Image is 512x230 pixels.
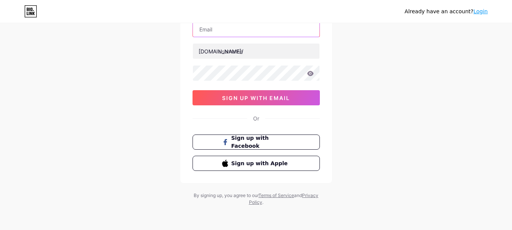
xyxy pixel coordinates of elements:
[405,8,488,16] div: Already have an account?
[231,134,290,150] span: Sign up with Facebook
[473,8,488,14] a: Login
[193,156,320,171] button: Sign up with Apple
[192,192,321,206] div: By signing up, you agree to our and .
[193,90,320,105] button: sign up with email
[193,135,320,150] button: Sign up with Facebook
[253,114,259,122] div: Or
[193,22,319,37] input: Email
[231,160,290,167] span: Sign up with Apple
[222,95,290,101] span: sign up with email
[258,192,294,198] a: Terms of Service
[193,44,319,59] input: username
[199,47,243,55] div: [DOMAIN_NAME]/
